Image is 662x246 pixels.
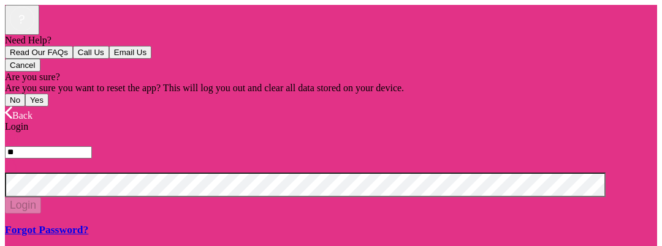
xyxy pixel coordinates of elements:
[5,83,657,94] div: Are you sure you want to reset the app? This will log you out and clear all data stored on your d...
[109,46,151,59] button: Email Us
[5,121,657,132] div: Login
[5,110,32,121] a: Back
[5,223,657,236] a: Forgot Password?
[25,94,48,106] button: Yes
[12,110,32,121] span: Back
[5,35,657,46] div: Need Help?
[73,46,109,59] button: Call Us
[5,197,41,214] button: Login
[5,72,657,83] div: Are you sure?
[5,59,40,72] button: Cancel
[5,94,25,106] button: No
[5,46,73,59] button: Read Our FAQs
